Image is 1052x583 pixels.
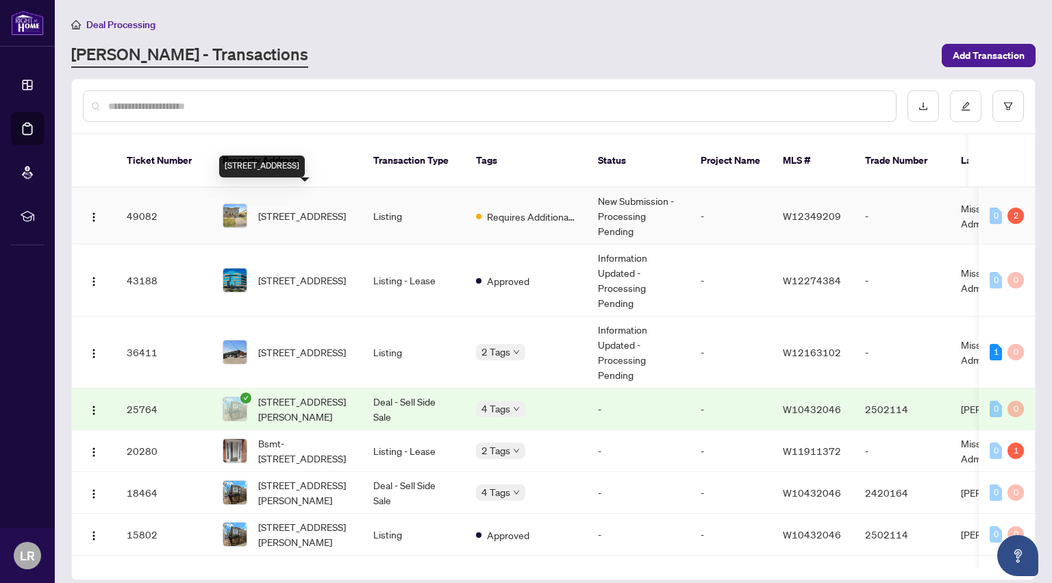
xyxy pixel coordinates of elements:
[362,317,465,388] td: Listing
[223,204,247,227] img: thumbnail-img
[907,90,939,122] button: download
[990,484,1002,501] div: 0
[854,188,950,245] td: -
[88,212,99,223] img: Logo
[83,398,105,420] button: Logo
[487,528,529,543] span: Approved
[513,349,520,356] span: down
[88,488,99,499] img: Logo
[990,208,1002,224] div: 0
[854,134,950,188] th: Trade Number
[990,401,1002,417] div: 0
[88,348,99,359] img: Logo
[223,439,247,462] img: thumbnail-img
[116,317,212,388] td: 36411
[116,245,212,317] td: 43188
[258,519,351,549] span: [STREET_ADDRESS][PERSON_NAME]
[240,393,251,404] span: check-circle
[1007,401,1024,417] div: 0
[942,44,1036,67] button: Add Transaction
[362,514,465,556] td: Listing
[513,489,520,496] span: down
[465,134,587,188] th: Tags
[990,344,1002,360] div: 1
[854,472,950,514] td: 2420164
[997,535,1038,576] button: Open asap
[258,477,351,508] span: [STREET_ADDRESS][PERSON_NAME]
[71,20,81,29] span: home
[513,406,520,412] span: down
[1007,208,1024,224] div: 2
[587,245,690,317] td: Information Updated - Processing Pending
[961,101,970,111] span: edit
[83,523,105,545] button: Logo
[690,430,772,472] td: -
[83,440,105,462] button: Logo
[487,273,529,288] span: Approved
[783,403,841,415] span: W10432046
[258,273,346,288] span: [STREET_ADDRESS]
[854,388,950,430] td: 2502114
[690,472,772,514] td: -
[83,482,105,504] button: Logo
[854,317,950,388] td: -
[258,394,351,424] span: [STREET_ADDRESS][PERSON_NAME]
[219,156,305,177] div: [STREET_ADDRESS]
[990,272,1002,288] div: 0
[223,340,247,364] img: thumbnail-img
[88,530,99,541] img: Logo
[783,210,841,222] span: W12349209
[854,514,950,556] td: 2502114
[587,317,690,388] td: Information Updated - Processing Pending
[20,546,35,565] span: LR
[86,18,155,31] span: Deal Processing
[362,245,465,317] td: Listing - Lease
[772,134,854,188] th: MLS #
[362,388,465,430] td: Deal - Sell Side Sale
[481,484,510,500] span: 4 Tags
[990,443,1002,459] div: 0
[258,208,346,223] span: [STREET_ADDRESS]
[116,134,212,188] th: Ticket Number
[116,514,212,556] td: 15802
[587,134,690,188] th: Status
[1007,272,1024,288] div: 0
[690,134,772,188] th: Project Name
[88,405,99,416] img: Logo
[223,397,247,421] img: thumbnail-img
[481,344,510,360] span: 2 Tags
[481,443,510,458] span: 2 Tags
[362,188,465,245] td: Listing
[116,188,212,245] td: 49082
[587,188,690,245] td: New Submission - Processing Pending
[1007,526,1024,543] div: 0
[513,447,520,454] span: down
[116,472,212,514] td: 18464
[362,430,465,472] td: Listing - Lease
[783,486,841,499] span: W10432046
[223,523,247,546] img: thumbnail-img
[362,134,465,188] th: Transaction Type
[854,430,950,472] td: -
[83,205,105,227] button: Logo
[223,269,247,292] img: thumbnail-img
[1007,344,1024,360] div: 0
[587,388,690,430] td: -
[11,10,44,36] img: logo
[587,514,690,556] td: -
[481,401,510,417] span: 4 Tags
[116,388,212,430] td: 25764
[854,245,950,317] td: -
[1007,443,1024,459] div: 1
[487,209,576,224] span: Requires Additional Docs
[83,269,105,291] button: Logo
[1003,101,1013,111] span: filter
[990,526,1002,543] div: 0
[362,472,465,514] td: Deal - Sell Side Sale
[690,388,772,430] td: -
[258,436,351,466] span: Bsmt-[STREET_ADDRESS]
[83,341,105,363] button: Logo
[950,90,981,122] button: edit
[212,134,362,188] th: Property Address
[88,447,99,458] img: Logo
